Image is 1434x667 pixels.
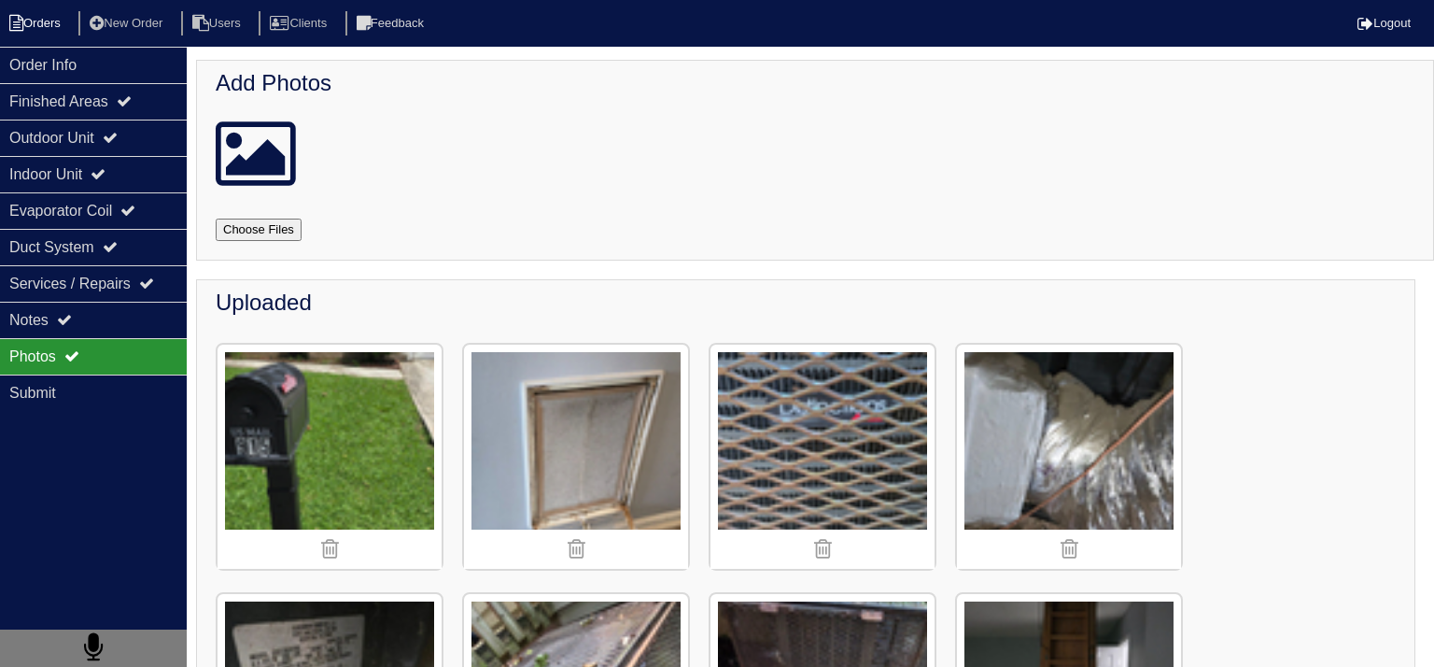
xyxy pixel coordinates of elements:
a: Clients [259,16,342,30]
a: New Order [78,16,177,30]
a: Logout [1357,16,1411,30]
h4: Add Photos [216,70,1424,97]
h4: Uploaded [216,290,1405,317]
img: gtu1uvzit05q6fap15ymt7vg1e46 [464,345,688,569]
li: Feedback [345,11,439,36]
img: lgaylnfoeb2wtgjhimdtz1n23cyg [218,345,442,569]
a: Users [181,16,256,30]
li: New Order [78,11,177,36]
img: fufe2asp8y4b8svr5x36b0ltbhb0 [957,345,1181,569]
li: Users [181,11,256,36]
img: j2k8gywhwncugpvfio6qy0emxe9o [710,345,935,569]
li: Clients [259,11,342,36]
